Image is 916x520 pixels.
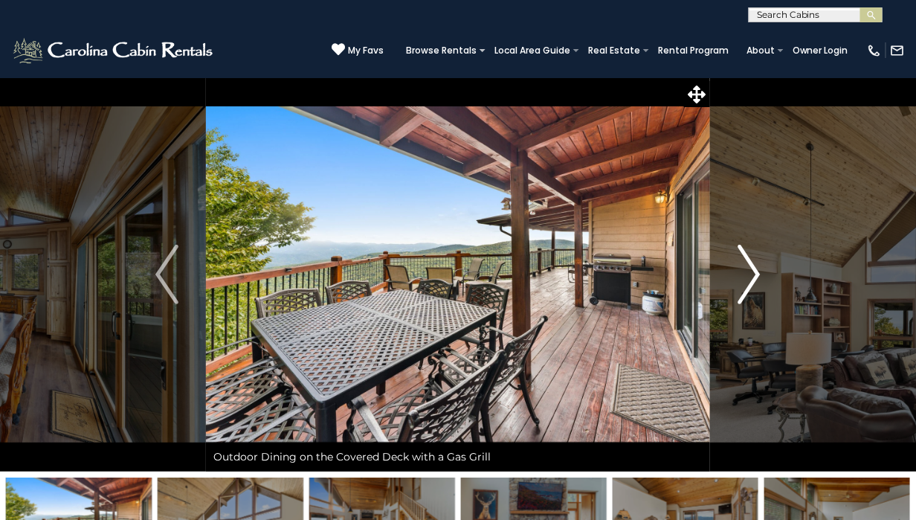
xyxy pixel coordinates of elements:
a: Local Area Guide [487,40,578,61]
a: Rental Program [651,40,736,61]
a: Real Estate [581,40,648,61]
img: phone-regular-white.png [867,43,882,58]
a: Browse Rentals [399,40,484,61]
a: My Favs [332,42,384,58]
a: About [739,40,782,61]
span: My Favs [348,44,384,57]
a: Owner Login [785,40,856,61]
button: Previous [128,77,207,472]
button: Next [710,77,789,472]
img: arrow [155,245,178,304]
img: arrow [738,245,760,304]
img: mail-regular-white.png [890,43,905,58]
div: Outdoor Dining on the Covered Deck with a Gas Grill [206,442,710,472]
img: White-1-2.png [11,36,217,65]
